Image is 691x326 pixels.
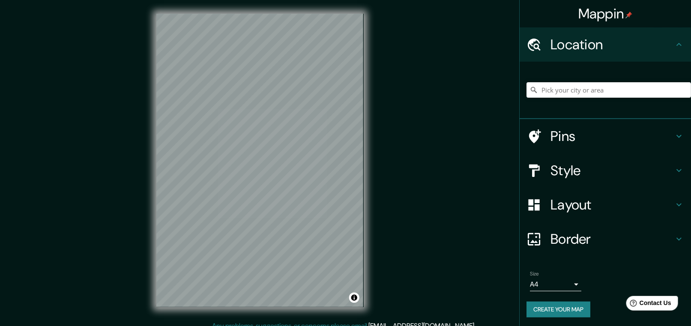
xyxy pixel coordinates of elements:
input: Pick your city or area [526,82,691,98]
div: Style [520,153,691,188]
h4: Mappin [578,5,633,22]
div: Border [520,222,691,256]
label: Size [530,270,539,278]
h4: Style [550,162,674,179]
h4: Layout [550,196,674,213]
div: Pins [520,119,691,153]
h4: Pins [550,128,674,145]
iframe: Help widget launcher [615,293,682,317]
button: Toggle attribution [349,293,359,303]
div: A4 [530,278,581,291]
h4: Border [550,230,674,248]
canvas: Map [156,14,364,307]
img: pin-icon.png [625,12,632,18]
button: Create your map [526,302,590,317]
div: Location [520,27,691,62]
div: Layout [520,188,691,222]
h4: Location [550,36,674,53]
